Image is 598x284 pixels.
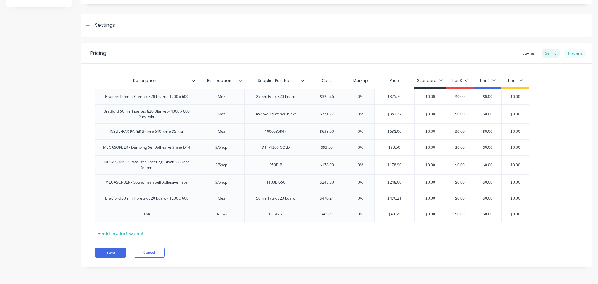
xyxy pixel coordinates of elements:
[95,73,194,89] div: Description
[95,229,147,238] div: + add product variant
[472,89,503,104] div: $0.00
[500,206,531,222] div: $0.00
[251,93,300,101] div: 25mm F/tex 820 board
[415,206,446,222] div: $0.00
[519,49,537,58] div: Buying
[375,124,414,139] div: $638.00
[307,175,347,190] div: $248.00
[542,49,560,58] div: Selling
[345,140,376,155] div: 0%
[375,157,414,173] div: $178.90
[307,89,347,104] div: $325.76
[100,178,193,186] div: MEGASORBER - Soundmesh Self Adhesive Tape
[95,139,529,155] div: MEGASORBER - Damping Self Adhesive Sheet D14S/ShopD14-1200 GOLD$93.500%$93.50$0.00$0.00$0.00$0.00
[375,206,414,222] div: $43.69
[244,75,307,87] div: Supplier Part No.
[500,157,531,173] div: $0.00
[415,124,446,139] div: $0.00
[345,190,376,206] div: 0%
[415,175,446,190] div: $0.00
[500,140,531,155] div: $0.00
[98,107,195,121] div: Bradford 50mm Fibertex 820 Blanket - 4000 x 600 2 roll/pkt
[374,75,414,87] div: Price
[95,104,529,123] div: Bradford 50mm Fibertex 820 Blanket - 4000 x 600 2 roll/pktMez452345 F/Tex 820 blnkt$351.270%$351....
[415,157,446,173] div: $0.00
[251,194,300,202] div: 50mm F/tex 820 board
[95,75,198,87] div: Description
[500,106,531,122] div: $0.00
[198,73,241,89] div: Bin Location
[307,106,347,122] div: $351.27
[444,89,476,104] div: $0.00
[307,75,347,87] div: Cost
[307,190,347,206] div: $470.21
[206,194,237,202] div: Mez
[131,210,162,218] div: TAR
[260,210,291,218] div: Bituflex
[472,106,503,122] div: $0.00
[479,78,496,84] div: Tier 2
[415,190,446,206] div: $0.00
[564,49,586,58] div: Tracking
[347,75,374,87] div: Markup
[444,124,476,139] div: $0.00
[345,157,376,173] div: 0%
[95,155,529,174] div: MEGASORBER - Acoustic Sheeting Black, G8 Face 50mmS/ShopP50B-B$178.900%$178.90$0.00$0.00$0.00$0.00
[375,190,414,206] div: $470.21
[307,206,347,222] div: $43.69
[90,50,106,57] div: Pricing
[507,78,523,84] div: Tier 1
[472,206,503,222] div: $0.00
[472,140,503,155] div: $0.00
[95,123,529,139] div: INSULFRAX PAPER 3mm x 610mm x 35 mtrMez1000035947$638.000%$638.00$0.00$0.00$0.00$0.00
[307,124,347,139] div: $638.00
[95,89,529,104] div: Bradford 25mm Fibretex 820 board - 1200 x 600Mez25mm F/tex 820 board$325.760%$325.76$0.00$0.00$0....
[100,194,193,202] div: Bradford 50mm Fibretex 820 board - 1200 x 600
[105,128,188,136] div: INSULFRAX PAPER 3mm x 610mm x 35 mtr
[500,175,531,190] div: $0.00
[375,175,414,190] div: $248.00
[260,178,291,186] div: T100BK-50
[472,175,503,190] div: $0.00
[95,248,126,258] button: Save
[206,161,237,169] div: S/Shop
[472,124,503,139] div: $0.00
[345,106,376,122] div: 0%
[100,93,193,101] div: Bradford 25mm Fibretex 820 board - 1200 x 600
[206,93,237,101] div: Mez
[98,158,195,172] div: MEGASORBER - Acoustic Sheeting Black, G8 Face 50mm
[206,110,237,118] div: Mez
[472,190,503,206] div: $0.00
[375,140,414,155] div: $93.50
[500,124,531,139] div: $0.00
[206,128,237,136] div: Mez
[345,89,376,104] div: 0%
[375,89,414,104] div: $325.76
[95,190,529,206] div: Bradford 50mm Fibretex 820 board - 1200 x 600Mez50mm F/tex 820 board$470.210%$470.21$0.00$0.00$0....
[206,178,237,186] div: S/Shop
[260,128,292,136] div: 1000035947
[206,210,237,218] div: O/Back
[444,175,476,190] div: $0.00
[415,140,446,155] div: $0.00
[307,157,347,173] div: $178.90
[95,174,529,190] div: MEGASORBER - Soundmesh Self Adhesive TapeS/ShopT100BK-50$248.000%$248.00$0.00$0.00$0.00$0.00
[415,106,446,122] div: $0.00
[307,140,347,155] div: $93.50
[444,106,476,122] div: $0.00
[472,157,503,173] div: $0.00
[345,206,376,222] div: 0%
[206,143,237,152] div: S/Shop
[345,124,376,139] div: 0%
[452,78,468,84] div: Tier 3
[95,206,529,222] div: TARO/BackBituflex$43.690%$43.69$0.00$0.00$0.00$0.00
[95,22,115,29] div: Settings
[244,73,303,89] div: Supplier Part No.
[444,157,476,173] div: $0.00
[98,143,195,152] div: MEGASORBER - Damping Self Adhesive Sheet D14
[257,143,295,152] div: D14-1200 GOLD
[500,190,531,206] div: $0.00
[444,140,476,155] div: $0.00
[251,110,301,118] div: 452345 F/Tex 820 blnkt
[375,106,414,122] div: $351.27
